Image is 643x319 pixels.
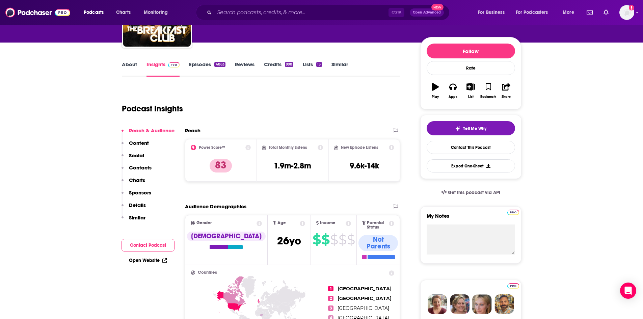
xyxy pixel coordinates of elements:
[432,95,439,99] div: Play
[339,234,346,245] span: $
[629,5,634,10] svg: Add a profile image
[507,209,519,215] a: Pro website
[341,145,378,150] h2: New Episode Listens
[198,270,217,275] span: Countries
[129,140,149,146] p: Content
[316,62,322,67] div: 15
[214,62,225,67] div: 4863
[338,286,392,292] span: [GEOGRAPHIC_DATA]
[196,221,212,225] span: Gender
[427,121,515,135] button: tell me why sparkleTell Me Why
[427,141,515,154] a: Contact This Podcast
[516,8,548,17] span: For Podcasters
[122,164,152,177] button: Contacts
[331,61,348,77] a: Similar
[189,61,225,77] a: Episodes4863
[264,61,293,77] a: Credits998
[427,79,444,103] button: Play
[367,221,388,230] span: Parental Status
[214,7,389,18] input: Search podcasts, credits, & more...
[235,61,254,77] a: Reviews
[79,7,112,18] button: open menu
[139,7,177,18] button: open menu
[502,95,511,99] div: Share
[187,232,266,241] div: [DEMOGRAPHIC_DATA]
[122,152,144,165] button: Social
[427,44,515,58] button: Follow
[473,7,513,18] button: open menu
[112,7,135,18] a: Charts
[330,234,338,245] span: $
[122,104,183,114] h1: Podcast Insights
[122,140,149,152] button: Content
[450,294,470,314] img: Barbara Profile
[269,145,307,150] h2: Total Monthly Listens
[584,7,595,18] a: Show notifications dropdown
[129,164,152,171] p: Contacts
[478,8,505,17] span: For Business
[448,190,500,195] span: Get this podcast via API
[413,11,441,14] span: Open Advanced
[497,79,515,103] button: Share
[129,152,144,159] p: Social
[122,189,151,202] button: Sponsors
[285,62,293,67] div: 998
[185,127,200,134] h2: Reach
[338,295,392,301] span: [GEOGRAPHIC_DATA]
[507,210,519,215] img: Podchaser Pro
[129,214,145,221] p: Similar
[494,294,514,314] img: Jon Profile
[480,95,496,99] div: Bookmark
[277,234,301,247] span: 26 yo
[468,95,474,99] div: List
[619,5,634,20] button: Show profile menu
[328,296,333,301] span: 2
[428,294,447,314] img: Sydney Profile
[122,239,175,251] button: Contact Podcast
[122,202,146,214] button: Details
[146,61,180,77] a: InsightsPodchaser Pro
[358,235,398,251] div: Not Parents
[185,203,246,210] h2: Audience Demographics
[463,126,486,131] span: Tell Me Why
[274,161,311,171] h3: 1.9m-2.8m
[303,61,322,77] a: Lists15
[558,7,583,18] button: open menu
[122,127,175,140] button: Reach & Audience
[320,221,336,225] span: Income
[427,61,515,75] div: Rate
[431,4,444,10] span: New
[410,8,444,17] button: Open AdvancedNew
[321,234,329,245] span: $
[436,184,506,201] a: Get this podcast via API
[313,234,321,245] span: $
[427,213,515,224] label: My Notes
[601,7,611,18] a: Show notifications dropdown
[472,294,492,314] img: Jules Profile
[427,159,515,172] button: Export One-Sheet
[619,5,634,20] img: User Profile
[462,79,479,103] button: List
[507,282,519,289] a: Pro website
[350,161,379,171] h3: 9.6k-14k
[122,214,145,227] button: Similar
[116,8,131,17] span: Charts
[5,6,70,19] img: Podchaser - Follow, Share and Rate Podcasts
[199,145,225,150] h2: Power Score™
[328,286,333,291] span: 1
[507,283,519,289] img: Podchaser Pro
[144,8,168,17] span: Monitoring
[84,8,104,17] span: Podcasts
[122,177,145,189] button: Charts
[129,177,145,183] p: Charts
[444,79,462,103] button: Apps
[129,258,167,263] a: Open Website
[389,8,404,17] span: Ctrl K
[347,234,355,245] span: $
[277,221,286,225] span: Age
[202,5,456,20] div: Search podcasts, credits, & more...
[338,305,389,311] span: [GEOGRAPHIC_DATA]
[620,283,636,299] div: Open Intercom Messenger
[563,8,574,17] span: More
